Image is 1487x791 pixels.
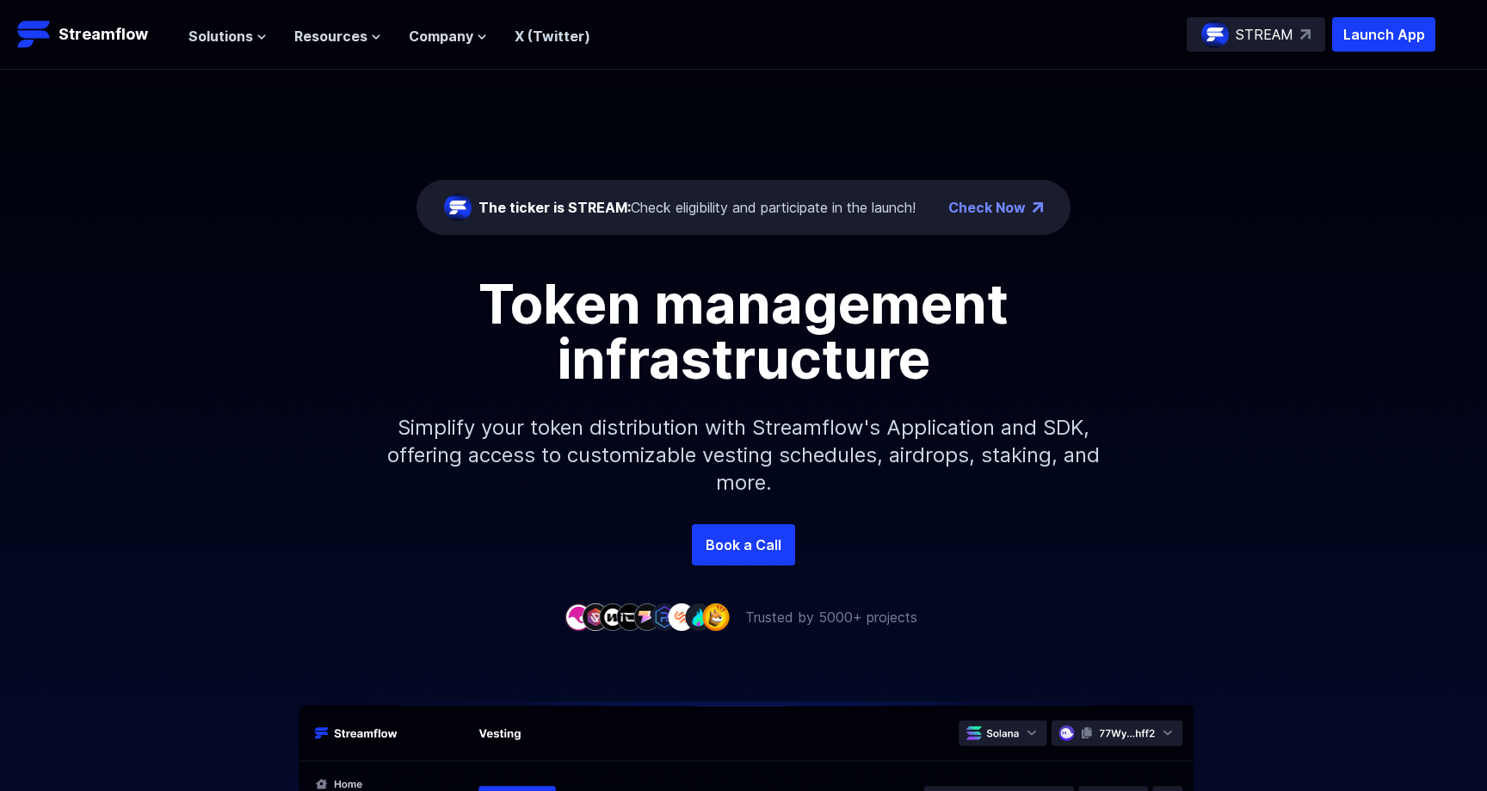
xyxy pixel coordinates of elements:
[188,26,253,46] span: Solutions
[1300,29,1311,40] img: top-right-arrow.svg
[599,603,626,630] img: company-3
[294,26,367,46] span: Resources
[478,197,916,218] div: Check eligibility and participate in the launch!
[1332,17,1435,52] button: Launch App
[745,607,917,627] p: Trusted by 5000+ projects
[702,603,730,630] img: company-9
[356,276,1131,386] h1: Token management infrastructure
[1236,24,1293,45] p: STREAM
[409,26,473,46] span: Company
[582,603,609,630] img: company-2
[565,603,592,630] img: company-1
[188,26,267,46] button: Solutions
[59,22,148,46] p: Streamflow
[1201,21,1229,48] img: streamflow-logo-circle.png
[478,199,631,216] span: The ticker is STREAM:
[616,603,644,630] img: company-4
[1187,17,1325,52] a: STREAM
[373,386,1114,524] p: Simplify your token distribution with Streamflow's Application and SDK, offering access to custom...
[515,28,590,45] a: X (Twitter)
[294,26,381,46] button: Resources
[444,194,472,221] img: streamflow-logo-circle.png
[685,603,713,630] img: company-8
[668,603,695,630] img: company-7
[633,603,661,630] img: company-5
[409,26,487,46] button: Company
[948,197,1026,218] a: Check Now
[692,524,795,565] a: Book a Call
[651,603,678,630] img: company-6
[17,17,52,52] img: Streamflow Logo
[1033,202,1043,213] img: top-right-arrow.png
[17,17,171,52] a: Streamflow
